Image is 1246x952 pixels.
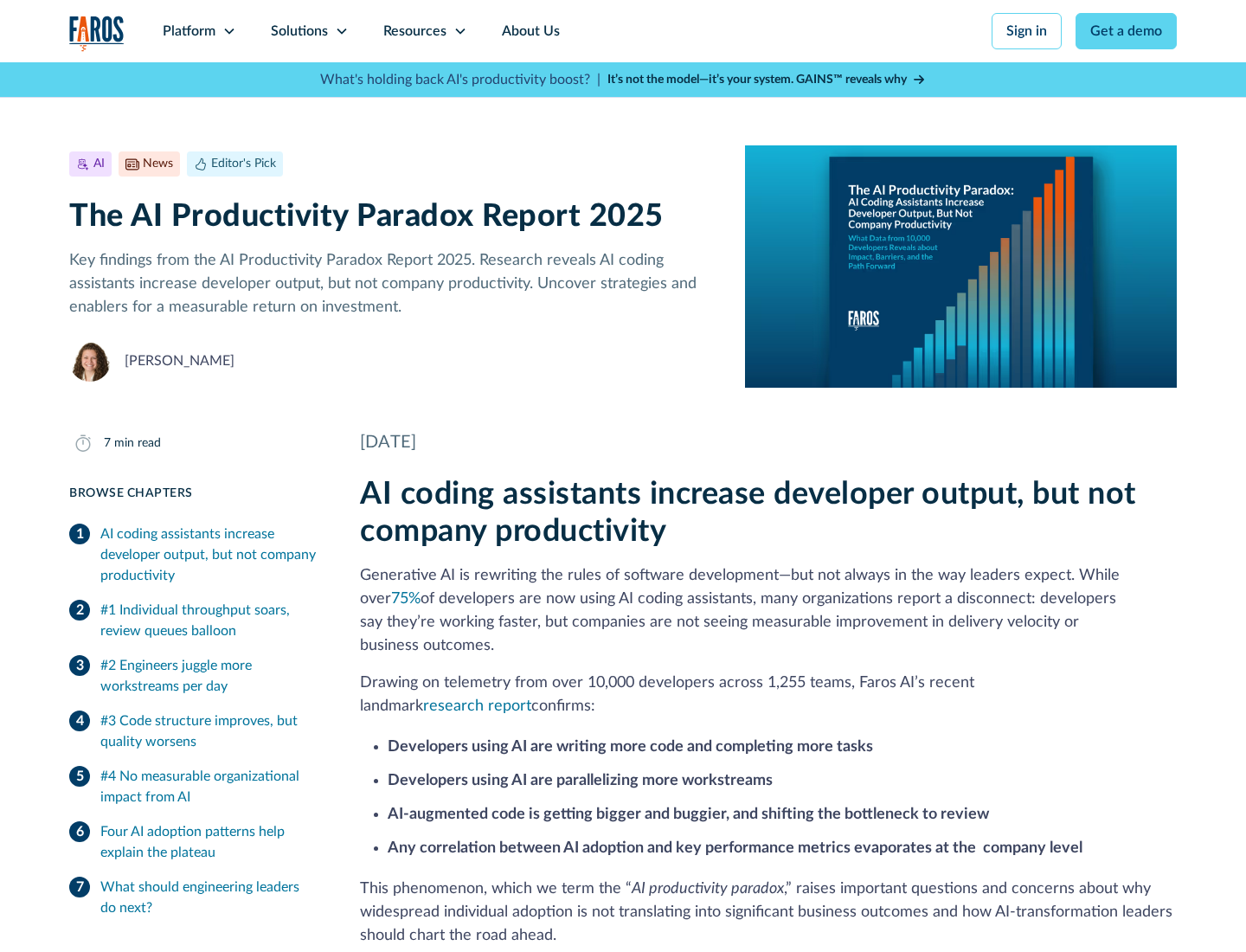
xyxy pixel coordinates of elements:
[388,773,773,788] strong: Developers using AI are parallelizing more workstreams
[992,13,1062,49] a: Sign in
[607,74,907,86] strong: It’s not the model—it’s your system. GAINS™ reveals why
[391,591,421,607] a: 75%
[163,21,215,42] div: Platform
[69,759,318,814] a: #4 No measurable organizational impact from AI
[69,704,318,759] a: #3 Code structure improves, but quality worsens
[360,476,1177,550] h2: AI coding assistants increase developer output, but not company productivity
[388,807,989,822] strong: AI-augmented code is getting bigger and buggier, and shifting the bottleneck to review
[93,155,105,173] div: AI
[271,21,328,42] div: Solutions
[1076,13,1177,49] a: Get a demo
[69,16,125,51] a: home
[383,21,446,42] div: Resources
[69,648,318,704] a: #2 Engineers juggle more workstreams per day
[211,155,276,173] div: Editor's Pick
[69,340,111,382] img: Neely Dunlap
[69,249,717,319] p: Key findings from the AI Productivity Paradox Report 2025. Research reveals AI coding assistants ...
[100,711,318,752] div: #3 Code structure improves, but quality worsens
[320,69,601,90] p: What's holding back AI's productivity boost? |
[360,878,1177,948] p: This phenomenon, which we term the “ ,” raises important questions and concerns about why widespr...
[745,145,1177,388] img: A report cover on a blue background. The cover reads:The AI Productivity Paradox: AI Coding Assis...
[100,524,318,586] div: AI coding assistants increase developer output, but not company productivity
[69,485,318,503] div: Browse Chapters
[104,434,111,453] div: 7
[69,814,318,870] a: Four AI adoption patterns help explain the plateau
[69,593,318,648] a: #1 Individual throughput soars, review queues balloon
[100,600,318,641] div: #1 Individual throughput soars, review queues balloon
[143,155,173,173] div: News
[388,840,1082,856] strong: Any correlation between AI adoption and key performance metrics evaporates at the company level
[360,564,1177,658] p: Generative AI is rewriting the rules of software development—but not always in the way leaders ex...
[388,739,873,755] strong: Developers using AI are writing more code and completing more tasks
[423,698,531,714] a: research report
[100,655,318,697] div: #2 Engineers juggle more workstreams per day
[125,351,234,371] div: [PERSON_NAME]
[69,870,318,925] a: What should engineering leaders do next?
[100,877,318,918] div: What should engineering leaders do next?
[100,821,318,863] div: Four AI adoption patterns help explain the plateau
[69,198,717,235] h1: The AI Productivity Paradox Report 2025
[632,881,784,897] em: AI productivity paradox
[100,766,318,807] div: #4 No measurable organizational impact from AI
[360,429,1177,455] div: [DATE]
[114,434,161,453] div: min read
[607,71,926,89] a: It’s not the model—it’s your system. GAINS™ reveals why
[69,517,318,593] a: AI coding assistants increase developer output, but not company productivity
[69,16,125,51] img: Logo of the analytics and reporting company Faros.
[360,672,1177,718] p: Drawing on telemetry from over 10,000 developers across 1,255 teams, Faros AI’s recent landmark c...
